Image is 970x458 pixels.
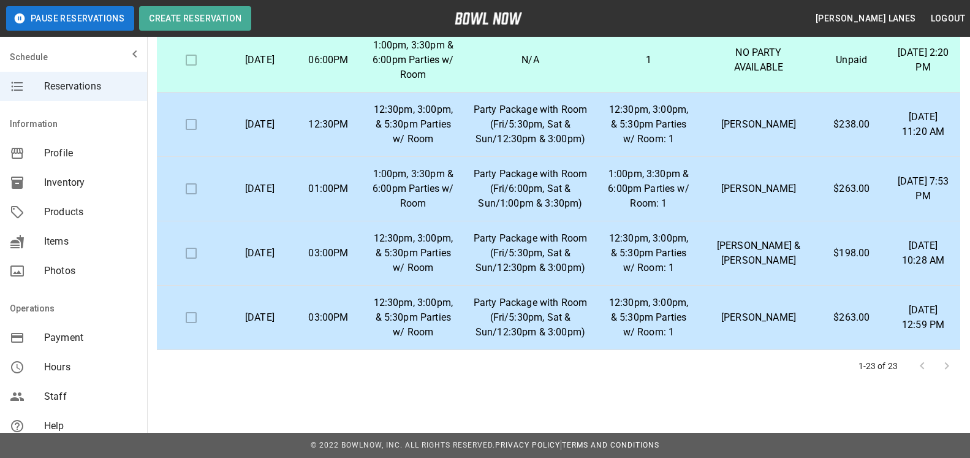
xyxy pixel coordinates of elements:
p: 1:00pm, 3:30pm & 6:00pm Parties w/ Room [373,38,454,82]
p: NO PARTY AVAILABLE [710,45,808,75]
p: 1:00pm, 3:30pm & 6:00pm Parties w/ Room [373,167,454,211]
span: Inventory [44,175,137,190]
p: 06:00PM [304,53,353,67]
img: logo [455,12,522,25]
a: Privacy Policy [495,441,560,449]
span: Photos [44,264,137,278]
p: Party Package with Room (Fri/5:30pm, Sat & Sun/12:30pm & 3:00pm) [474,296,588,340]
span: Items [44,234,137,249]
p: Party Package with Room (Fri/5:30pm, Sat & Sun/12:30pm & 3:00pm) [474,231,588,275]
button: [PERSON_NAME] Lanes [811,7,921,30]
span: Hours [44,360,137,375]
p: [DATE] 10:28 AM [896,239,950,268]
p: 12:30pm, 3:00pm, & 5:30pm Parties w/ Room: 1 [607,231,690,275]
span: Reservations [44,79,137,94]
p: 12:30pm, 3:00pm, & 5:30pm Parties w/ Room: 1 [607,102,690,147]
p: [DATE] 2:20 PM [896,45,950,75]
p: [PERSON_NAME] & [PERSON_NAME] [710,239,808,268]
button: Logout [926,7,970,30]
p: [PERSON_NAME] [710,117,808,132]
p: [DATE] [235,246,284,261]
p: Party Package with Room (Fri/5:30pm, Sat & Sun/12:30pm & 3:00pm) [474,102,588,147]
p: Unpaid [827,53,876,67]
span: Staff [44,389,137,404]
a: Terms and Conditions [562,441,659,449]
span: Profile [44,146,137,161]
span: Products [44,205,137,219]
span: © 2022 BowlNow, Inc. All Rights Reserved. [311,441,495,449]
p: [DATE] [235,117,284,132]
p: $263.00 [827,181,876,196]
button: Pause Reservations [6,6,134,31]
p: 01:00PM [304,181,353,196]
p: N/A [474,53,588,67]
p: [DATE] 11:20 AM [896,110,950,139]
p: [DATE] [235,310,284,325]
p: $263.00 [827,310,876,325]
p: 1-23 of 23 [858,360,898,372]
p: $238.00 [827,117,876,132]
p: [PERSON_NAME] [710,310,808,325]
button: Create Reservation [139,6,251,31]
p: 03:00PM [304,310,353,325]
p: 12:30pm, 3:00pm, & 5:30pm Parties w/ Room [373,296,454,340]
p: 12:30pm, 3:00pm, & 5:30pm Parties w/ Room [373,231,454,275]
p: [DATE] 7:53 PM [896,174,950,204]
p: 1:00pm, 3:30pm & 6:00pm Parties w/ Room: 1 [607,167,690,211]
p: 12:30pm, 3:00pm, & 5:30pm Parties w/ Room: 1 [607,296,690,340]
p: [DATE] [235,53,284,67]
span: Help [44,419,137,433]
p: 03:00PM [304,246,353,261]
p: $198.00 [827,246,876,261]
p: 12:30PM [304,117,353,132]
p: 12:30pm, 3:00pm, & 5:30pm Parties w/ Room [373,102,454,147]
p: [PERSON_NAME] [710,181,808,196]
span: Payment [44,330,137,345]
p: 1 [607,53,690,67]
p: [DATE] 12:59 PM [896,303,950,332]
p: [DATE] [235,181,284,196]
p: Party Package with Room (Fri/6:00pm, Sat & Sun/1:00pm & 3:30pm) [474,167,588,211]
